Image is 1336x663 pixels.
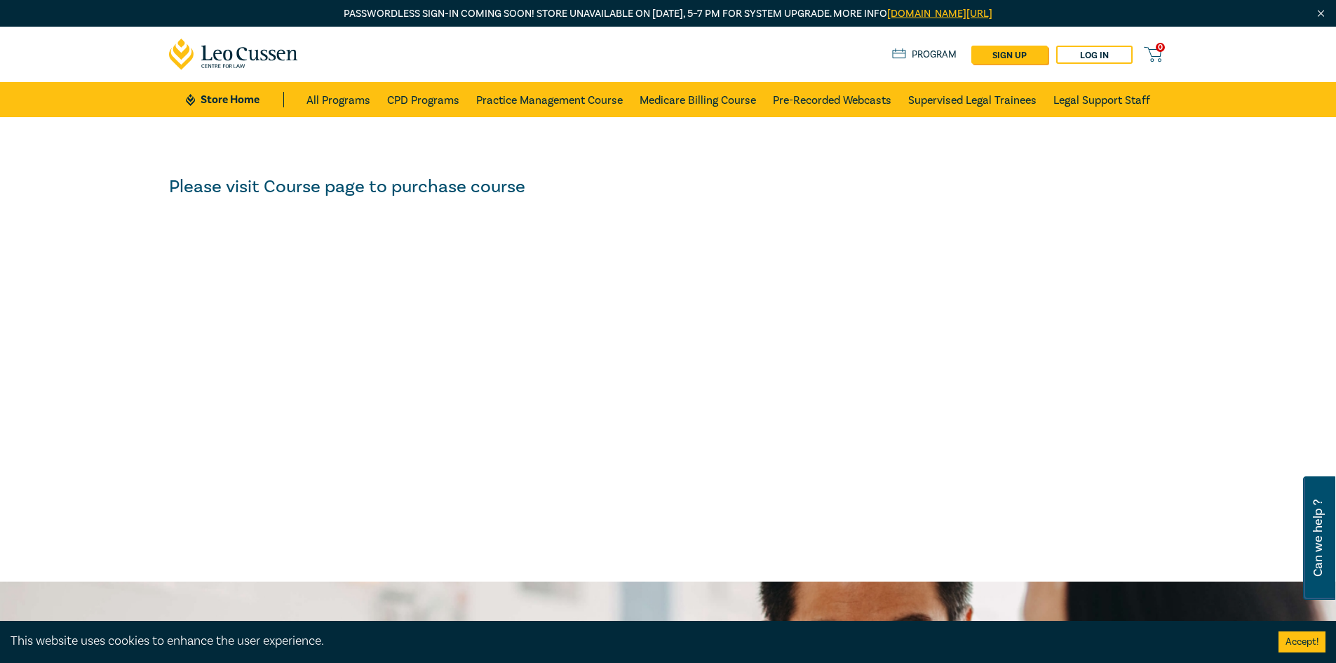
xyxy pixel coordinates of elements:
[887,7,992,20] a: [DOMAIN_NAME][URL]
[476,82,623,117] a: Practice Management Course
[1053,82,1150,117] a: Legal Support Staff
[971,46,1048,64] a: sign up
[387,82,459,117] a: CPD Programs
[186,92,283,107] a: Store Home
[1056,46,1133,64] a: Log in
[773,82,891,117] a: Pre-Recorded Webcasts
[306,82,370,117] a: All Programs
[1311,485,1325,591] span: Can we help ?
[11,632,1257,650] div: This website uses cookies to enhance the user experience.
[908,82,1037,117] a: Supervised Legal Trainees
[1278,631,1325,652] button: Accept cookies
[169,6,1168,22] p: Passwordless sign-in coming soon! Store unavailable on [DATE], 5–7 PM for system upgrade. More info
[1315,8,1327,20] img: Close
[640,82,756,117] a: Medicare Billing Course
[1156,43,1165,52] span: 0
[892,47,957,62] a: Program
[169,178,1168,196] h3: Please visit Course page to purchase course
